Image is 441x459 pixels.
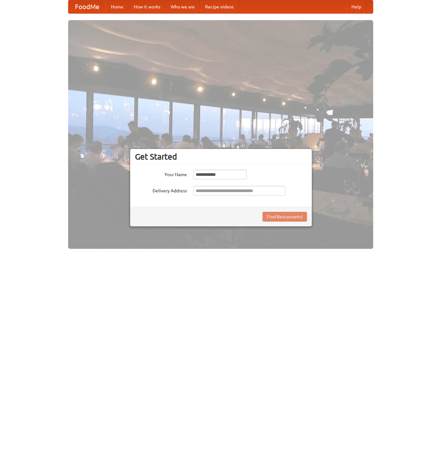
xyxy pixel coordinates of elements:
[135,170,187,178] label: Your Name
[200,0,239,13] a: Recipe videos
[106,0,129,13] a: Home
[263,212,307,222] button: Find Restaurants!
[68,0,106,13] a: FoodMe
[165,0,200,13] a: Who we are
[129,0,165,13] a: How it works
[346,0,366,13] a: Help
[135,186,187,194] label: Delivery Address
[135,152,307,162] h3: Get Started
